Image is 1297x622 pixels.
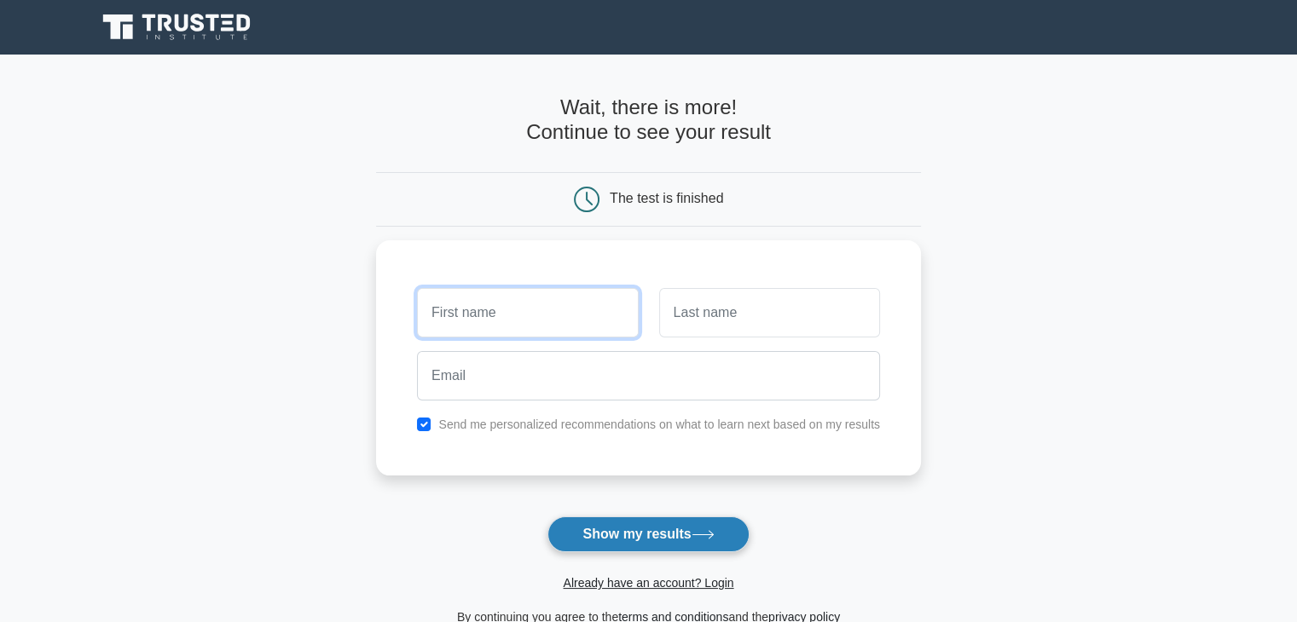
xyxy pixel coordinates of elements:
[438,418,880,431] label: Send me personalized recommendations on what to learn next based on my results
[417,288,638,337] input: First name
[659,288,880,337] input: Last name
[376,95,921,145] h4: Wait, there is more! Continue to see your result
[610,191,723,205] div: The test is finished
[547,516,749,552] button: Show my results
[417,351,880,400] input: Email
[563,576,733,590] a: Already have an account? Login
